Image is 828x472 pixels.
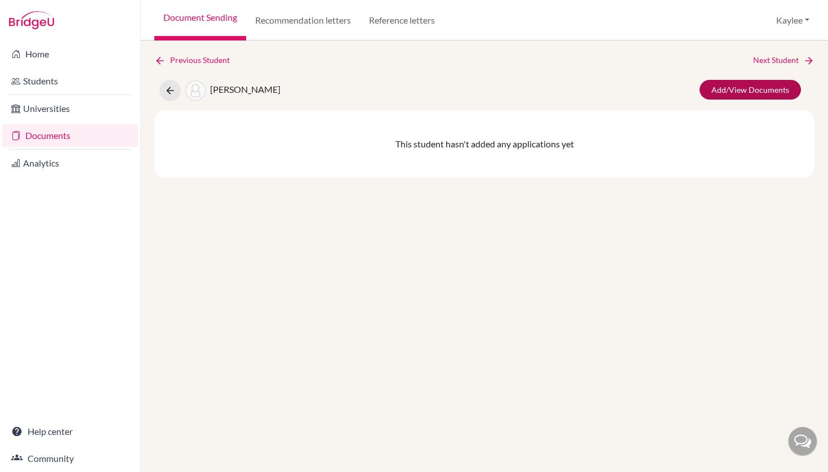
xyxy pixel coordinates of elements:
a: Universities [2,97,138,120]
button: Kaylee [771,10,814,31]
a: Community [2,447,138,470]
a: Home [2,43,138,65]
a: Add/View Documents [700,80,801,100]
a: Students [2,70,138,92]
a: Previous Student [154,54,239,66]
a: Documents [2,124,138,147]
a: Analytics [2,152,138,174]
a: Help center [2,420,138,443]
span: [PERSON_NAME] [210,84,281,95]
a: Next Student [753,54,814,66]
span: Help [26,8,49,18]
img: Bridge-U [9,11,54,29]
div: This student hasn't added any applications yet [154,110,814,178]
